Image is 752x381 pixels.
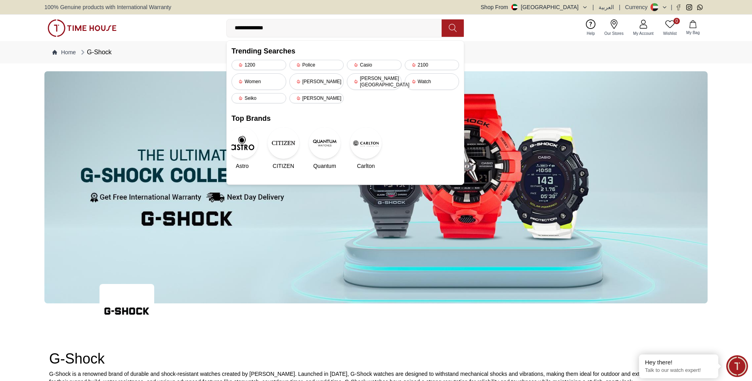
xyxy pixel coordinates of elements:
[52,48,76,56] a: Home
[268,127,299,159] img: CITIZEN
[289,73,344,90] div: [PERSON_NAME]
[355,127,377,170] a: CarltonCarlton
[232,73,286,90] div: Women
[681,19,704,37] button: My Bag
[100,284,154,339] img: ...
[232,127,253,170] a: AstroAstro
[48,19,117,37] img: ...
[273,127,294,170] a: CITIZENCITIZEN
[671,3,672,11] span: |
[289,93,344,103] div: [PERSON_NAME]
[630,30,657,36] span: My Account
[309,127,341,159] img: Quantum
[582,18,600,38] a: Help
[232,46,459,57] h2: Trending Searches
[347,60,402,70] div: Casio
[675,4,681,10] a: Facebook
[645,367,712,374] p: Talk to our watch expert!
[357,162,375,170] span: Carlton
[44,3,171,11] span: 100% Genuine products with International Warranty
[236,162,249,170] span: Astro
[686,4,692,10] a: Instagram
[645,358,712,366] div: Hey there!
[726,355,748,377] div: Chat Widget
[619,3,620,11] span: |
[405,73,459,90] div: Watch
[273,162,294,170] span: CITIZEN
[232,113,459,124] h2: Top Brands
[697,4,703,10] a: Whatsapp
[600,18,628,38] a: Our Stores
[44,71,708,303] img: ...
[674,18,680,24] span: 0
[350,127,382,159] img: Carlton
[49,351,703,367] h2: G-Shock
[584,30,598,36] span: Help
[683,30,703,36] span: My Bag
[405,60,459,70] div: 2100
[601,30,627,36] span: Our Stores
[44,41,708,63] nav: Breadcrumb
[481,3,588,11] button: Shop From[GEOGRAPHIC_DATA]
[226,127,258,159] img: Astro
[599,3,614,11] button: العربية
[625,3,651,11] div: Currency
[658,18,681,38] a: 0Wishlist
[511,4,518,10] img: United Arab Emirates
[289,60,344,70] div: Police
[347,73,402,90] div: [PERSON_NAME][GEOGRAPHIC_DATA]
[660,30,680,36] span: Wishlist
[232,60,286,70] div: 1200
[314,127,335,170] a: QuantumQuantum
[232,93,286,103] div: Seiko
[313,162,336,170] span: Quantum
[593,3,594,11] span: |
[79,48,111,57] div: G-Shock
